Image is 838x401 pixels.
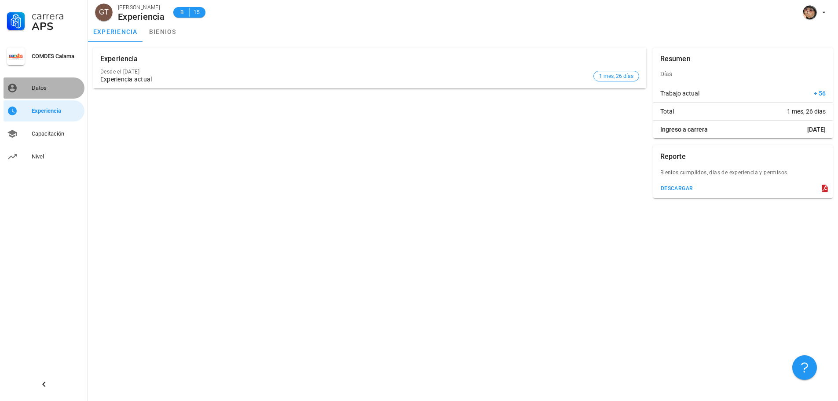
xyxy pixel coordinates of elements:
span: Total [660,107,674,116]
span: 1 mes, 26 días [599,71,633,81]
div: avatar [95,4,113,21]
a: Capacitación [4,123,84,144]
button: descargar [657,182,697,195]
div: APS [32,21,81,32]
div: avatar [803,5,817,19]
a: Experiencia [4,100,84,121]
span: GT [99,4,109,21]
div: Nivel [32,153,81,160]
div: Capacitación [32,130,81,137]
div: Datos [32,85,81,92]
span: [DATE] [807,125,826,134]
a: experiencia [88,21,143,42]
div: Resumen [660,48,691,70]
div: Bienios cumplidos, dias de experiencia y permisos. [653,168,833,182]
a: bienios [143,21,183,42]
div: Experiencia [100,48,138,70]
span: Ingreso a carrera [660,125,708,134]
div: Carrera [32,11,81,21]
div: Experiencia [32,107,81,114]
div: Días [653,63,833,85]
div: Desde el [DATE] [100,69,590,75]
div: descargar [660,185,693,191]
span: Trabajo actual [660,89,699,98]
a: Nivel [4,146,84,167]
div: Reporte [660,145,686,168]
div: [PERSON_NAME] [118,3,165,12]
span: B [179,8,186,17]
span: + 56 [814,89,826,98]
div: COMDES Calama [32,53,81,60]
a: Datos [4,77,84,99]
div: Experiencia actual [100,76,590,83]
span: 15 [193,8,200,17]
span: 1 mes, 26 días [787,107,826,116]
div: Experiencia [118,12,165,22]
